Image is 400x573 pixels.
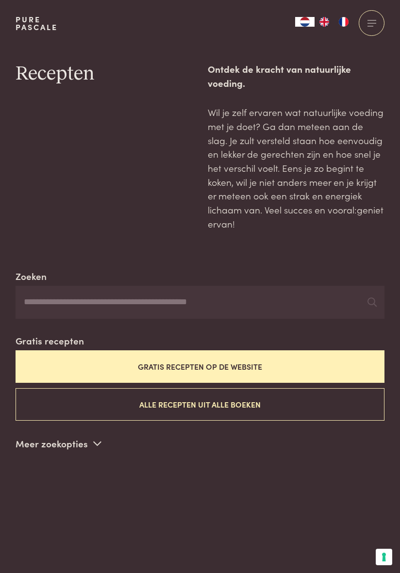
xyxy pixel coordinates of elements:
a: EN [315,17,334,27]
strong: Ontdek de kracht van natuurlijke voeding. [208,62,351,89]
button: Gratis recepten op de website [16,350,384,383]
button: Uw voorkeuren voor toestemming voor trackingtechnologieën [376,549,392,565]
label: Gratis recepten [16,334,84,348]
button: Alle recepten uit alle boeken [16,388,384,421]
p: Wil je zelf ervaren wat natuurlijke voeding met je doet? Ga dan meteen aan de slag. Je zult verst... [208,105,384,230]
aside: Language selected: Nederlands [295,17,353,27]
h1: Recepten [16,62,192,86]
label: Zoeken [16,269,47,283]
a: NL [295,17,315,27]
a: PurePascale [16,16,58,31]
div: Language [295,17,315,27]
a: FR [334,17,353,27]
p: Meer zoekopties [16,436,101,451]
ul: Language list [315,17,353,27]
